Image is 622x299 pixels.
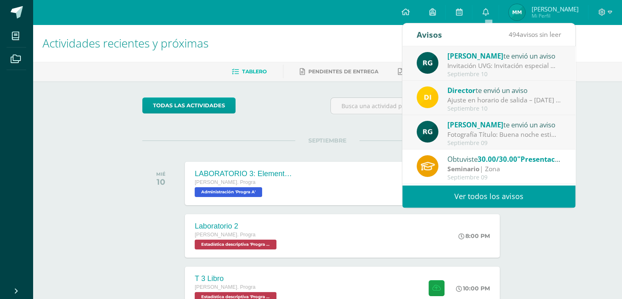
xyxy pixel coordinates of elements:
[531,12,578,19] span: Mi Perfil
[447,154,561,164] div: Obtuviste en
[195,240,276,249] span: Estadística descriptiva 'Progra A'
[478,154,517,164] span: 30.00/30.00
[398,65,443,78] a: Entregadas
[195,187,262,197] span: Administración 'Progra A'
[447,85,561,95] div: te envió un aviso
[447,164,561,174] div: | Zona
[156,177,166,187] div: 10
[295,137,359,144] span: SEPTIEMBRE
[242,68,267,75] span: Tablero
[447,105,561,112] div: Septiembre 10
[331,98,512,114] input: Busca una actividad próxima aquí...
[308,68,378,75] span: Pendientes de entrega
[447,140,561,147] div: Septiembre 09
[509,30,520,39] span: 494
[456,285,490,292] div: 10:00 PM
[195,179,255,185] span: [PERSON_NAME]. Progra
[156,171,166,177] div: MIÉ
[43,35,209,51] span: Actividades recientes y próximas
[447,95,561,105] div: Ajuste en horario de salida – 12 de septiembre : Estimados Padres de Familia, Debido a las activi...
[417,52,438,74] img: 24ef3269677dd7dd963c57b86ff4a022.png
[447,51,503,61] span: [PERSON_NAME]
[509,30,561,39] span: avisos sin leer
[195,232,255,238] span: [PERSON_NAME]. Progra
[517,154,586,164] span: "Presentación final"
[417,23,442,46] div: Avisos
[447,71,561,78] div: Septiembre 10
[447,50,561,61] div: te envió un aviso
[402,185,575,208] a: Ver todos los avisos
[509,4,525,20] img: 7b6364f6a8740d93f3faab59e2628895.png
[447,120,503,129] span: [PERSON_NAME]
[195,284,255,290] span: [PERSON_NAME]. Progra
[300,65,378,78] a: Pendientes de entrega
[447,119,561,130] div: te envió un aviso
[232,65,267,78] a: Tablero
[458,232,490,240] div: 8:00 PM
[195,274,278,283] div: T 3 Libro
[142,97,236,113] a: todas las Actividades
[195,222,278,231] div: Laboratorio 2
[417,121,438,143] img: 24ef3269677dd7dd963c57b86ff4a022.png
[447,130,561,139] div: Fotografía Título: Buena noche estimados estudiantes, espero que se encuentren bien. Les recuerdo...
[447,61,561,70] div: Invitación UVG: Invitación especial ✨ El programa Mujeres en Ingeniería – Virtual de la Universid...
[447,164,480,173] strong: Seminario
[417,86,438,108] img: f0b35651ae50ff9c693c4cbd3f40c4bb.png
[447,174,561,181] div: Septiembre 09
[531,5,578,13] span: [PERSON_NAME]
[195,170,293,178] div: LABORATORIO 3: Elementos del emprenmdimiento.
[447,86,476,95] span: Director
